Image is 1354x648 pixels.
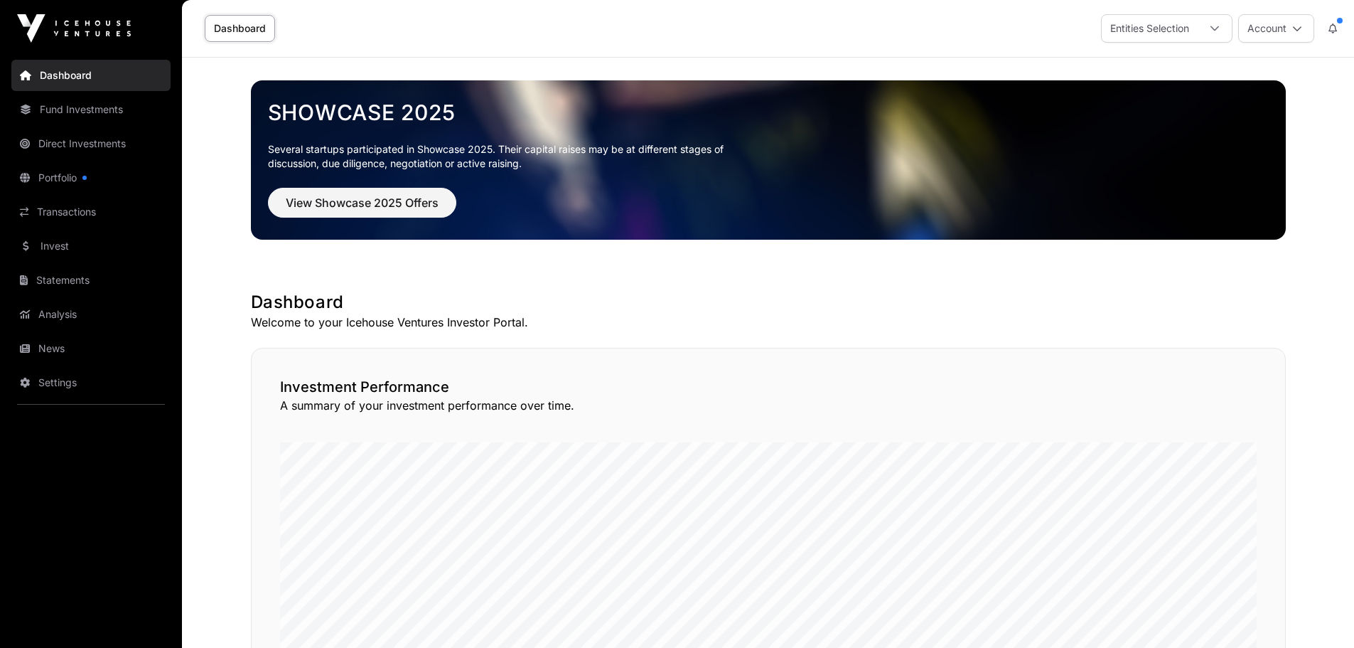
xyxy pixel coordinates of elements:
a: Dashboard [11,60,171,91]
a: Showcase 2025 [268,100,1269,125]
button: View Showcase 2025 Offers [268,188,456,218]
h1: Dashboard [251,291,1286,314]
a: Dashboard [205,15,275,42]
a: Transactions [11,196,171,228]
a: Direct Investments [11,128,171,159]
a: Portfolio [11,162,171,193]
iframe: Chat Widget [1283,580,1354,648]
img: Showcase 2025 [251,80,1286,240]
a: Analysis [11,299,171,330]
a: News [11,333,171,364]
img: Icehouse Ventures Logo [17,14,131,43]
a: Invest [11,230,171,262]
span: View Showcase 2025 Offers [286,194,439,211]
h2: Investment Performance [280,377,1257,397]
p: Welcome to your Icehouse Ventures Investor Portal. [251,314,1286,331]
p: Several startups participated in Showcase 2025. Their capital raises may be at different stages o... [268,142,746,171]
p: A summary of your investment performance over time. [280,397,1257,414]
a: Statements [11,265,171,296]
a: Settings [11,367,171,398]
a: Fund Investments [11,94,171,125]
button: Account [1238,14,1314,43]
div: Entities Selection [1102,15,1198,42]
a: View Showcase 2025 Offers [268,202,456,216]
